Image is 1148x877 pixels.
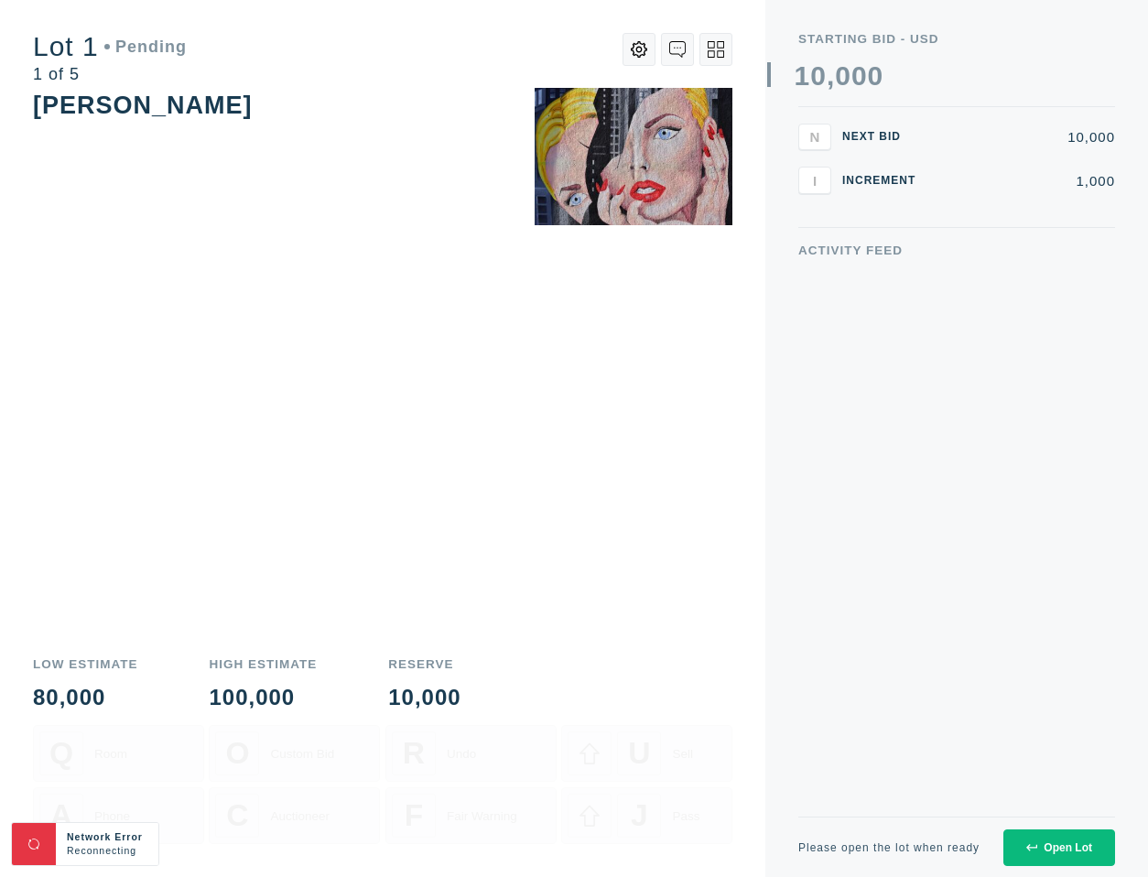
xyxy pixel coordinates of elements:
[388,658,460,671] div: Reserve
[810,129,820,145] span: N
[798,842,980,853] div: Please open the lot when ready
[33,658,138,671] div: Low Estimate
[1003,829,1115,866] button: Open Lot
[33,66,187,82] div: 1 of 5
[936,130,1115,144] div: 10,000
[67,830,147,844] div: Network Error
[33,92,253,119] div: [PERSON_NAME]
[388,687,460,709] div: 10,000
[813,173,817,189] span: I
[209,687,317,709] div: 100,000
[936,174,1115,188] div: 1,000
[1026,841,1092,854] div: Open Lot
[868,62,884,90] div: 0
[795,62,811,90] div: 1
[798,244,1115,257] div: Activity Feed
[827,62,835,337] div: ,
[842,131,925,142] div: Next Bid
[33,687,138,709] div: 80,000
[798,167,831,194] button: I
[67,844,147,858] div: Reconnecting
[851,62,868,90] div: 0
[810,62,827,90] div: 0
[835,62,851,90] div: 0
[209,658,317,671] div: High Estimate
[104,38,187,55] div: Pending
[798,33,1115,46] div: Starting Bid - USD
[33,33,187,60] div: Lot 1
[842,175,925,186] div: Increment
[798,124,831,151] button: N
